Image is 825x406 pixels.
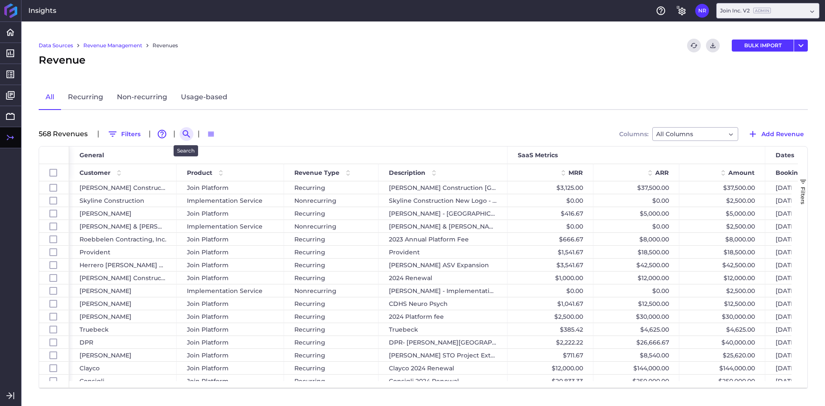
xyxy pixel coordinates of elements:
div: $711.67 [507,349,593,361]
div: Dropdown select [652,127,738,141]
div: $2,222.22 [507,336,593,348]
div: $0.00 [507,220,593,232]
div: Recurring [284,233,379,245]
span: Revenue [39,52,86,68]
div: $385.42 [507,323,593,336]
span: DPR [79,336,93,348]
div: $144,000.00 [593,362,679,374]
div: Recurring [284,375,379,387]
span: General [79,151,104,159]
span: Join Platform [187,324,229,336]
span: Join Platform [187,182,229,194]
span: Join Platform [187,246,229,258]
div: $0.00 [507,284,593,297]
div: $0.00 [507,194,593,207]
div: $8,540.00 [593,349,679,361]
span: [PERSON_NAME] Construction [79,182,166,194]
div: [PERSON_NAME] STO Project Extension [379,349,507,361]
div: 568 Revenue s [39,131,93,137]
div: Press SPACE to select this row. [39,297,69,310]
span: Skyline Construction [79,195,144,207]
div: $8,000.00 [593,233,679,245]
div: Recurring [284,272,379,284]
span: Roebbelen Contracting, Inc. [79,233,166,245]
div: Press SPACE to select this row. [39,259,69,272]
div: $250,000.00 [679,375,765,387]
button: Add Revenue [744,127,808,141]
span: Columns: [619,131,648,137]
div: Press SPACE to select this row. [39,181,69,194]
div: Dropdown select [716,3,819,18]
div: Recurring [284,349,379,361]
button: User Menu [794,40,808,52]
button: General Settings [675,4,688,18]
span: Add Revenue [761,129,804,139]
div: $2,500.00 [679,284,765,297]
div: Recurring [284,362,379,374]
button: Search by [180,127,193,141]
div: 2024 Platform fee [379,310,507,323]
div: Clayco 2024 Renewal [379,362,507,374]
div: $18,500.00 [593,246,679,258]
div: Consigli 2024 Renewal [379,375,507,387]
ins: Admin [753,8,771,13]
span: [PERSON_NAME] [79,208,131,220]
div: Recurring [284,297,379,310]
span: [PERSON_NAME] [79,298,131,310]
div: $12,500.00 [593,297,679,310]
span: MRR [568,169,583,177]
span: All Columns [656,129,693,139]
span: Join Platform [187,349,229,361]
div: $250,000.00 [593,375,679,387]
div: $2,500.00 [507,310,593,323]
div: Recurring [284,336,379,348]
a: Usage-based [174,85,234,110]
span: Filters [800,187,807,205]
div: Press SPACE to select this row. [39,336,69,349]
div: $25,620.00 [679,349,765,361]
span: Join Platform [187,208,229,220]
div: CDHS Neuro Psych [379,297,507,310]
span: Join Platform [187,311,229,323]
div: $416.67 [507,207,593,220]
a: Data Sources [39,42,73,49]
span: [PERSON_NAME] [79,349,131,361]
span: Implementation Service [187,285,263,297]
a: Revenues [153,42,178,49]
span: Join Platform [187,298,229,310]
button: Download [706,39,720,52]
span: SaaS Metrics [518,151,558,159]
span: Booking Date [776,169,819,177]
a: Non-recurring [110,85,174,110]
span: Join Platform [187,336,229,348]
div: $40,000.00 [679,336,765,348]
span: Join Platform [187,375,229,387]
div: Press SPACE to select this row. [39,375,69,388]
span: Join Platform [187,259,229,271]
div: $3,541.67 [507,259,593,271]
div: DPR- [PERSON_NAME][GEOGRAPHIC_DATA] [379,336,507,348]
span: Customer [79,169,110,177]
div: [PERSON_NAME] ASV Expansion [379,259,507,271]
div: $37,500.00 [593,181,679,194]
div: $1,000.00 [507,272,593,284]
button: BULK IMPORT [732,40,794,52]
div: $0.00 [593,194,679,207]
div: Press SPACE to select this row. [39,310,69,323]
div: $42,500.00 [593,259,679,271]
div: $26,666.67 [593,336,679,348]
div: $2,500.00 [679,220,765,232]
a: Recurring [61,85,110,110]
span: ARR [655,169,669,177]
span: Join Platform [187,362,229,374]
div: $1,541.67 [507,246,593,258]
span: [PERSON_NAME] & [PERSON_NAME] [79,220,166,232]
div: $3,125.00 [507,181,593,194]
div: $5,000.00 [593,207,679,220]
div: Press SPACE to select this row. [39,362,69,375]
button: Help [654,4,668,18]
div: $666.67 [507,233,593,245]
div: Recurring [284,310,379,323]
div: Provident [379,246,507,258]
div: [PERSON_NAME] Construction [GEOGRAPHIC_DATA] - [DATE] [379,181,507,194]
